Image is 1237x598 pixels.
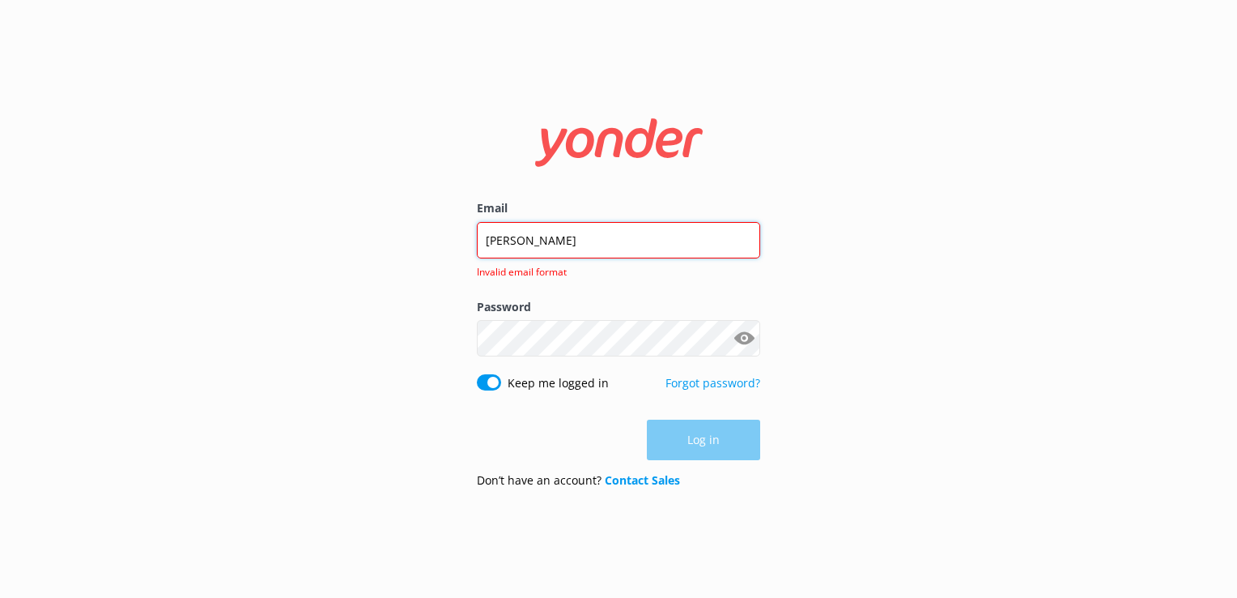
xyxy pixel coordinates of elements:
label: Keep me logged in [508,374,609,392]
input: user@emailaddress.com [477,222,760,258]
a: Forgot password? [665,375,760,391]
label: Email [477,199,760,217]
a: Contact Sales [605,472,680,488]
span: Invalid email format [477,264,750,280]
label: Password [477,298,760,316]
p: Don’t have an account? [477,472,680,489]
button: Show password [728,322,760,355]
